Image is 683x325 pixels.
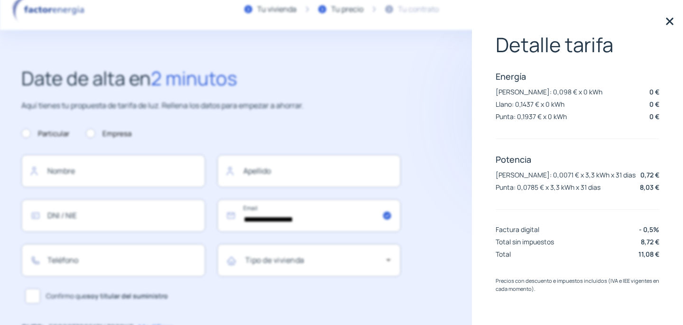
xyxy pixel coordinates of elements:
[639,224,659,234] p: - 0,5%
[640,182,659,192] p: 8,03 €
[649,87,659,97] p: 0 €
[649,99,659,109] p: 0 €
[331,3,363,16] div: Tu precio
[245,255,305,265] mat-label: Tipo de vivienda
[496,112,567,121] p: Punta: 0,1937 € x 0 kWh
[496,100,564,109] p: Llano: 0,1437 € x 0 kWh
[151,65,237,91] span: 2 minutos
[496,225,539,234] p: Factura digital
[87,291,168,300] b: soy titular del suministro
[46,291,168,301] span: Confirmo que
[21,128,69,139] label: Particular
[496,237,554,246] p: Total sin impuestos
[86,128,131,139] label: Empresa
[496,170,636,179] p: [PERSON_NAME]: 0,0071 € x 3,3 kWh x 31 dias
[640,170,659,180] p: 0,72 €
[496,250,511,259] p: Total
[21,100,401,112] p: Aquí tienes tu propuesta de tarifa de luz. Rellena los datos para empezar a ahorrar.
[257,3,296,16] div: Tu vivienda
[496,154,659,165] p: Potencia
[638,249,659,259] p: 11,08 €
[649,111,659,121] p: 0 €
[496,277,659,293] p: Precios con descuento e impuestos incluidos (IVA e IEE vigentes en cada momento).
[21,63,401,93] h2: Date de alta en
[496,183,600,192] p: Punta: 0,0785 € x 3,3 kWh x 31 dias
[496,71,659,82] p: Energía
[496,33,659,56] p: Detalle tarifa
[398,3,439,16] div: Tu contrato
[496,87,602,96] p: [PERSON_NAME]: 0,098 € x 0 kWh
[641,237,659,247] p: 8,72 €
